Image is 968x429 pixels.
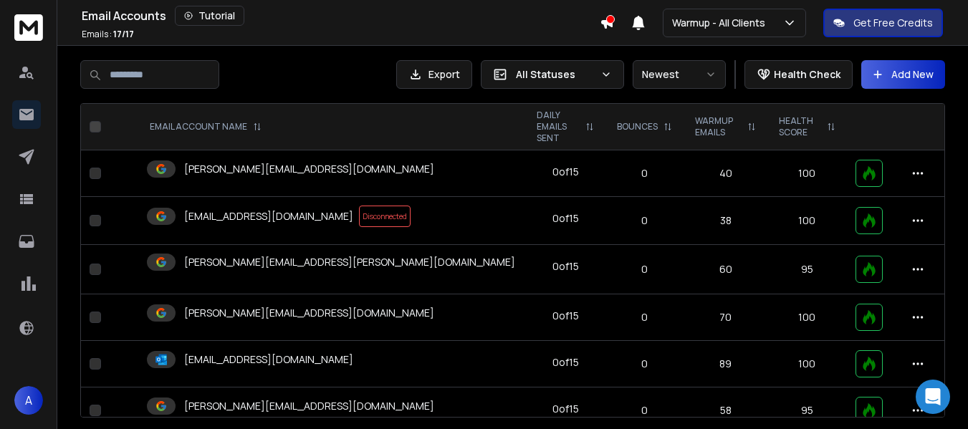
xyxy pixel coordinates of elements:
td: 100 [767,197,847,245]
button: A [14,386,43,415]
td: 89 [684,341,767,387]
td: 100 [767,341,847,387]
button: Get Free Credits [823,9,943,37]
div: 0 of 15 [552,309,579,323]
div: 0 of 15 [552,165,579,179]
div: 0 of 15 [552,402,579,416]
p: 0 [614,310,675,324]
button: Tutorial [175,6,244,26]
div: Email Accounts [82,6,600,26]
span: 17 / 17 [113,28,134,40]
p: 0 [614,357,675,371]
div: 0 of 15 [552,211,579,226]
td: 100 [767,294,847,341]
p: [PERSON_NAME][EMAIL_ADDRESS][DOMAIN_NAME] [184,399,434,413]
p: WARMUP EMAILS [695,115,742,138]
span: Disconnected [359,206,411,227]
div: Open Intercom Messenger [916,380,950,414]
p: BOUNCES [617,121,658,132]
p: [PERSON_NAME][EMAIL_ADDRESS][PERSON_NAME][DOMAIN_NAME] [184,255,515,269]
td: 70 [684,294,767,341]
button: Newest [633,60,726,89]
p: [PERSON_NAME][EMAIL_ADDRESS][DOMAIN_NAME] [184,162,434,176]
p: HEALTH SCORE [779,115,821,138]
p: Get Free Credits [853,16,933,30]
p: All Statuses [516,67,595,82]
p: Emails : [82,29,134,40]
p: 0 [614,403,675,418]
p: Warmup - All Clients [672,16,771,30]
td: 60 [684,245,767,294]
p: DAILY EMAILS SENT [537,110,580,144]
div: 0 of 15 [552,259,579,274]
div: EMAIL ACCOUNT NAME [150,121,262,132]
p: [PERSON_NAME][EMAIL_ADDRESS][DOMAIN_NAME] [184,306,434,320]
td: 38 [684,197,767,245]
td: 100 [767,150,847,197]
button: Export [396,60,472,89]
p: 0 [614,262,675,276]
button: Health Check [744,60,853,89]
td: 40 [684,150,767,197]
div: 0 of 15 [552,355,579,370]
p: [EMAIL_ADDRESS][DOMAIN_NAME] [184,352,353,367]
p: 0 [614,213,675,228]
button: Add New [861,60,945,89]
p: [EMAIL_ADDRESS][DOMAIN_NAME] [184,209,353,223]
p: Health Check [774,67,840,82]
td: 95 [767,245,847,294]
p: 0 [614,166,675,180]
